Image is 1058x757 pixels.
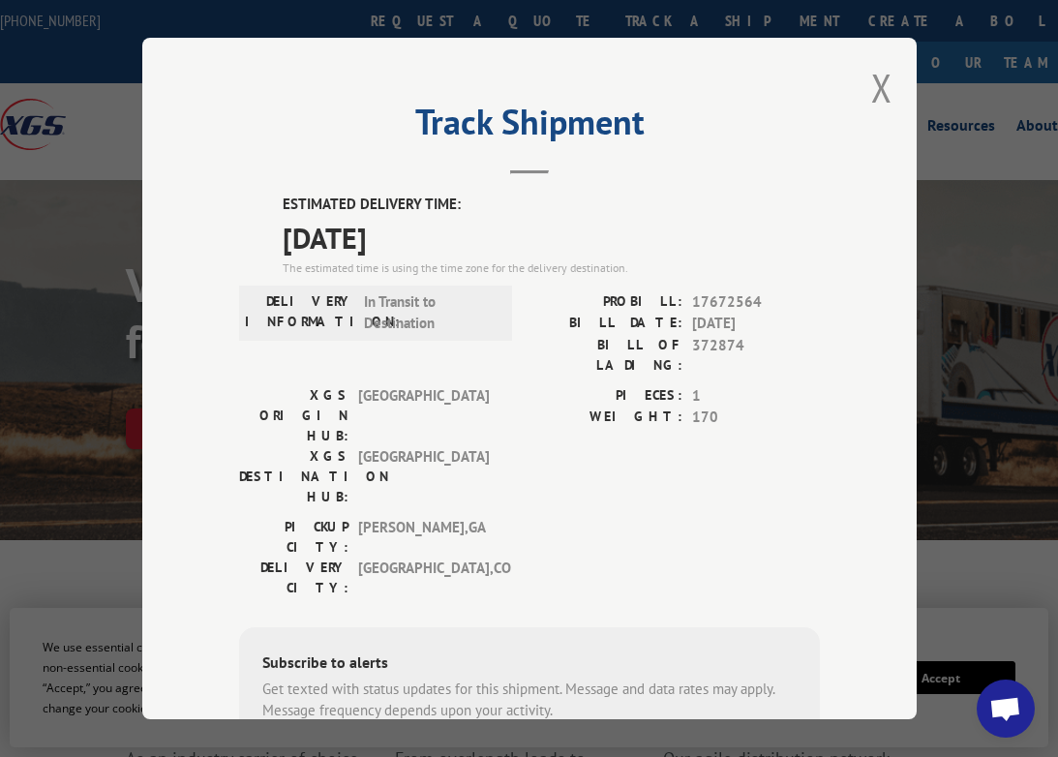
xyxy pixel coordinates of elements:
[283,216,820,259] span: [DATE]
[283,259,820,277] div: The estimated time is using the time zone for the delivery destination.
[692,291,820,314] span: 17672564
[358,517,489,558] span: [PERSON_NAME] , GA
[529,291,682,314] label: PROBILL:
[239,385,348,446] label: XGS ORIGIN HUB:
[239,558,348,598] label: DELIVERY CITY:
[692,407,820,429] span: 170
[529,385,682,408] label: PIECES:
[239,446,348,507] label: XGS DESTINATION HUB:
[977,680,1035,738] div: Open chat
[529,313,682,335] label: BILL DATE:
[529,407,682,429] label: WEIGHT:
[692,335,820,376] span: 372874
[692,385,820,408] span: 1
[239,517,348,558] label: PICKUP CITY:
[358,558,489,598] span: [GEOGRAPHIC_DATA] , CO
[283,194,820,216] label: ESTIMATED DELIVERY TIME:
[262,651,797,679] div: Subscribe to alerts
[358,385,489,446] span: [GEOGRAPHIC_DATA]
[358,446,489,507] span: [GEOGRAPHIC_DATA]
[364,291,495,335] span: In Transit to Destination
[692,313,820,335] span: [DATE]
[529,335,682,376] label: BILL OF LADING:
[239,108,820,145] h2: Track Shipment
[262,679,797,722] div: Get texted with status updates for this shipment. Message and data rates may apply. Message frequ...
[245,291,354,335] label: DELIVERY INFORMATION:
[871,62,892,113] button: Close modal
